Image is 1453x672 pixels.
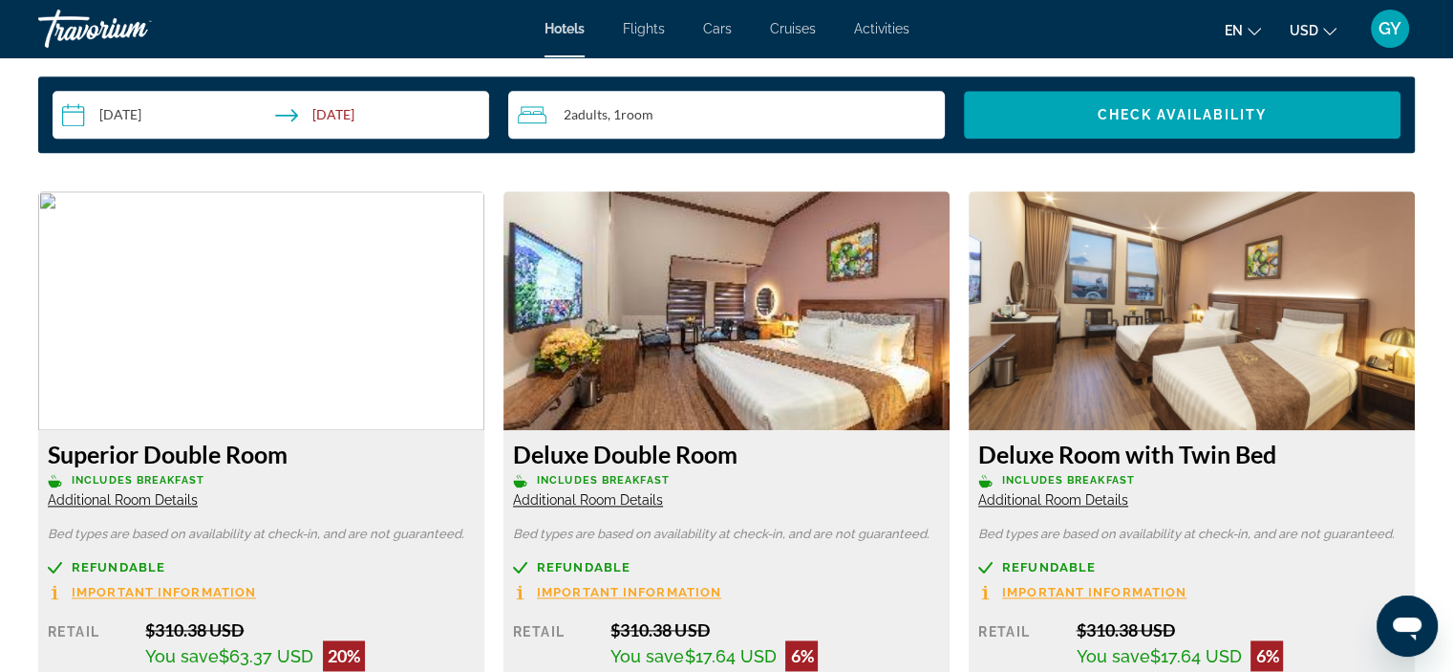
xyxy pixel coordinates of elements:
span: Additional Room Details [978,492,1128,508]
a: Hotels [545,21,585,36]
a: Refundable [513,560,940,574]
a: Travorium [38,4,229,54]
div: Retail [513,619,596,671]
div: $310.38 USD [1076,619,1405,640]
span: $17.64 USD [1149,646,1241,666]
span: You save [610,646,684,666]
div: 6% [1250,640,1283,671]
button: Travelers: 2 adults, 0 children [508,91,945,139]
span: Additional Room Details [48,492,198,508]
img: f20a9349-f0f0-4125-881b-f1f4c6ec4a9e.jpeg [969,191,1415,430]
span: , 1 [608,107,653,122]
span: Important Information [72,586,256,598]
span: Adults [571,106,608,122]
h3: Superior Double Room [48,440,475,468]
span: Includes Breakfast [72,474,204,487]
span: Room [621,106,653,122]
button: Check-in date: Nov 2, 2025 Check-out date: Nov 8, 2025 [53,91,489,139]
a: Refundable [48,560,475,574]
p: Bed types are based on availability at check-in, and are not guaranteed. [48,528,475,541]
button: Important Information [48,584,256,600]
span: Important Information [1002,586,1186,598]
p: Bed types are based on availability at check-in, and are not guaranteed. [978,528,1405,541]
span: Includes Breakfast [537,474,670,487]
div: 6% [785,640,818,671]
button: User Menu [1365,9,1415,49]
h3: Deluxe Room with Twin Bed [978,440,1405,468]
span: Includes Breakfast [1002,474,1135,487]
span: USD [1290,23,1318,38]
span: Refundable [537,561,630,574]
div: $310.38 USD [610,619,940,640]
div: Search widget [53,91,1400,139]
div: Retail [978,619,1061,671]
button: Important Information [978,584,1186,600]
div: Retail [48,619,131,671]
img: 8e819b41-ef28-4b3b-ad9c-a4cf9bdd5a52.jpeg [503,191,950,430]
a: Cruises [770,21,816,36]
button: Important Information [513,584,721,600]
span: Important Information [537,586,721,598]
span: Refundable [1002,561,1096,574]
h3: Deluxe Double Room [513,440,940,468]
span: You save [1076,646,1149,666]
span: en [1225,23,1243,38]
iframe: Кнопка запуска окна обмена сообщениями [1377,596,1438,657]
div: 20% [323,640,365,671]
button: Change currency [1290,16,1336,44]
span: GY [1378,19,1401,38]
span: $63.37 USD [219,646,313,666]
button: Check Availability [964,91,1400,139]
a: Activities [854,21,909,36]
span: Additional Room Details [513,492,663,508]
img: 27b941ef-2706-455c-8818-2278df3683c2.jpeg [38,191,484,430]
span: 2 [564,107,608,122]
a: Cars [703,21,732,36]
a: Flights [623,21,665,36]
span: Refundable [72,561,165,574]
span: Check Availability [1098,107,1268,122]
a: Refundable [978,560,1405,574]
div: $310.38 USD [145,619,475,640]
span: You save [145,646,219,666]
span: $17.64 USD [684,646,776,666]
p: Bed types are based on availability at check-in, and are not guaranteed. [513,528,940,541]
button: Change language [1225,16,1261,44]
